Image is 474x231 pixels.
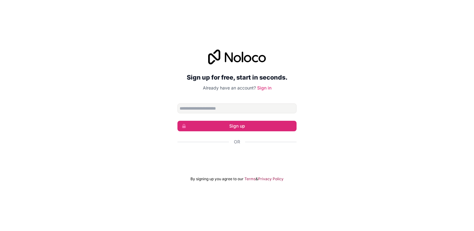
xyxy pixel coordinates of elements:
button: Sign up [177,121,297,131]
span: By signing up you agree to our [190,177,244,181]
span: Already have an account? [203,85,256,90]
h2: Sign up for free, start in seconds. [177,72,297,83]
a: Privacy Policy [258,177,284,181]
iframe: Sign in with Google Button [174,152,300,165]
a: Terms [244,177,256,181]
span: Or [234,139,240,145]
a: Sign in [257,85,271,90]
input: Email address [177,103,297,113]
span: & [256,177,258,181]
